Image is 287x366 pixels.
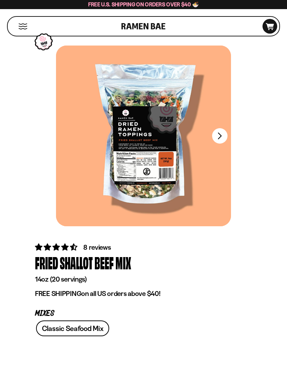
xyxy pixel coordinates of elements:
[35,275,252,284] p: 14oz (20 servings)
[35,253,58,273] div: Fried
[60,253,93,273] div: Shallot
[35,243,79,251] span: 4.62 stars
[35,310,252,317] p: Mixes
[18,23,28,29] button: Mobile Menu Trigger
[36,320,109,336] a: Classic Seafood Mix
[88,1,199,8] span: Free U.S. Shipping on Orders over $40 🍜
[35,289,252,298] p: on all US orders above $40!
[35,289,81,298] strong: FREE SHIPPING
[94,253,114,273] div: Beef
[115,253,131,273] div: Mix
[83,243,111,251] span: 8 reviews
[212,128,227,144] button: Next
